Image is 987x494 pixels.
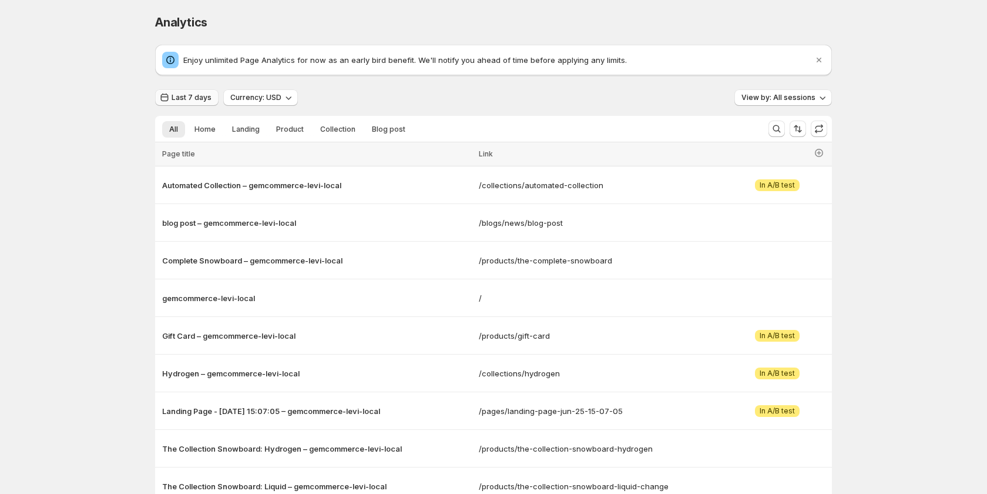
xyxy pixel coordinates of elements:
a: /products/the-collection-snowboard-liquid-change [479,480,723,492]
span: In A/B test [760,369,795,378]
span: Landing [232,125,260,134]
span: Collection [320,125,355,134]
a: /collections/automated-collection [479,179,723,191]
button: View by: All sessions [734,89,832,106]
button: Automated Collection – gemcommerce-levi-local [162,179,472,191]
a: /collections/hydrogen [479,368,723,379]
a: /blogs/news/blog-post [479,217,723,229]
button: Landing Page - [DATE] 15:07:05 – gemcommerce-levi-local [162,405,472,417]
span: Currency: USD [230,93,281,102]
a: /pages/landing-page-jun-25-15-07-05 [479,405,723,417]
a: /products/the-complete-snowboard [479,255,723,266]
span: Analytics [155,15,207,29]
a: / [479,292,723,304]
button: Hydrogen – gemcommerce-levi-local [162,368,472,379]
button: The Collection Snowboard: Liquid – gemcommerce-levi-local [162,480,472,492]
button: Complete Snowboard – gemcommerce-levi-local [162,255,472,266]
button: gemcommerce-levi-local [162,292,472,304]
button: Gift Card – gemcommerce-levi-local [162,330,472,342]
a: /products/the-collection-snowboard-hydrogen [479,443,723,455]
button: blog post – gemcommerce-levi-local [162,217,472,229]
button: Currency: USD [223,89,298,106]
span: All [169,125,178,134]
button: Dismiss notification [811,52,827,68]
span: Last 7 days [172,93,211,102]
span: Product [276,125,304,134]
p: Enjoy unlimited Page Analytics for now as an early bird benefit. We'll notify you ahead of time b... [183,54,813,66]
span: In A/B test [760,331,795,341]
button: Sort the results [790,121,806,137]
button: Last 7 days [155,89,219,106]
span: In A/B test [760,406,795,416]
span: Link [479,149,493,158]
span: Home [194,125,216,134]
span: Blog post [372,125,405,134]
span: In A/B test [760,181,795,190]
span: Page title [162,149,195,158]
a: /products/gift-card [479,330,723,342]
button: Search and filter results [768,121,785,137]
button: The Collection Snowboard: Hydrogen – gemcommerce-levi-local [162,443,472,455]
span: View by: All sessions [741,93,815,102]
